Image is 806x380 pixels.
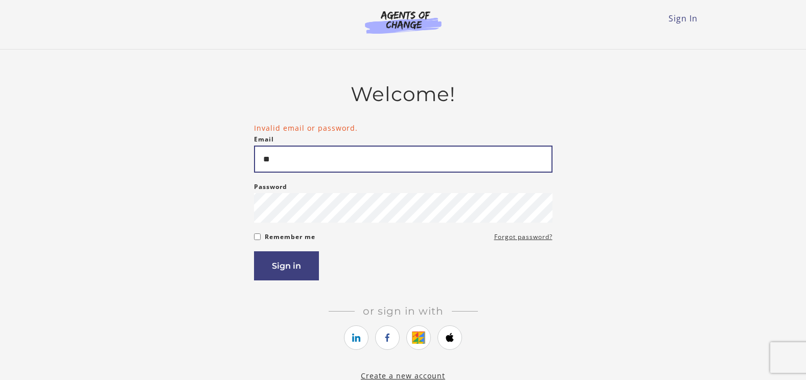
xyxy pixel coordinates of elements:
li: Invalid email or password. [254,123,552,133]
a: https://courses.thinkific.com/users/auth/google?ss%5Breferral%5D=&ss%5Buser_return_to%5D=&ss%5Bvi... [406,325,431,350]
button: Sign in [254,251,319,280]
h2: Welcome! [254,82,552,106]
span: Or sign in with [355,305,452,317]
a: https://courses.thinkific.com/users/auth/linkedin?ss%5Breferral%5D=&ss%5Buser_return_to%5D=&ss%5B... [344,325,369,350]
label: Remember me [265,231,315,243]
a: https://courses.thinkific.com/users/auth/apple?ss%5Breferral%5D=&ss%5Buser_return_to%5D=&ss%5Bvis... [437,325,462,350]
a: Forgot password? [494,231,552,243]
label: Password [254,181,287,193]
label: Email [254,133,274,146]
a: https://courses.thinkific.com/users/auth/facebook?ss%5Breferral%5D=&ss%5Buser_return_to%5D=&ss%5B... [375,325,400,350]
img: Agents of Change Logo [354,10,452,34]
a: Sign In [669,13,698,24]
